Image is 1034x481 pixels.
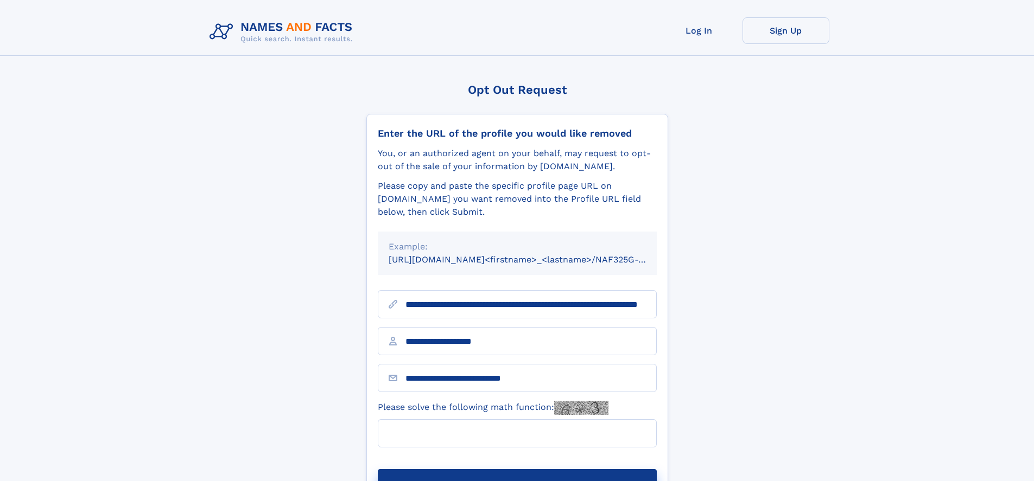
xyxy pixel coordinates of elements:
div: Example: [389,240,646,253]
label: Please solve the following math function: [378,401,608,415]
div: Opt Out Request [366,83,668,97]
div: Please copy and paste the specific profile page URL on [DOMAIN_NAME] you want removed into the Pr... [378,179,657,219]
a: Sign Up [743,17,829,44]
small: [URL][DOMAIN_NAME]<firstname>_<lastname>/NAF325G-xxxxxxxx [389,254,677,265]
img: Logo Names and Facts [205,17,361,47]
a: Log In [656,17,743,44]
div: Enter the URL of the profile you would like removed [378,127,657,139]
div: You, or an authorized agent on your behalf, may request to opt-out of the sale of your informatio... [378,147,657,173]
